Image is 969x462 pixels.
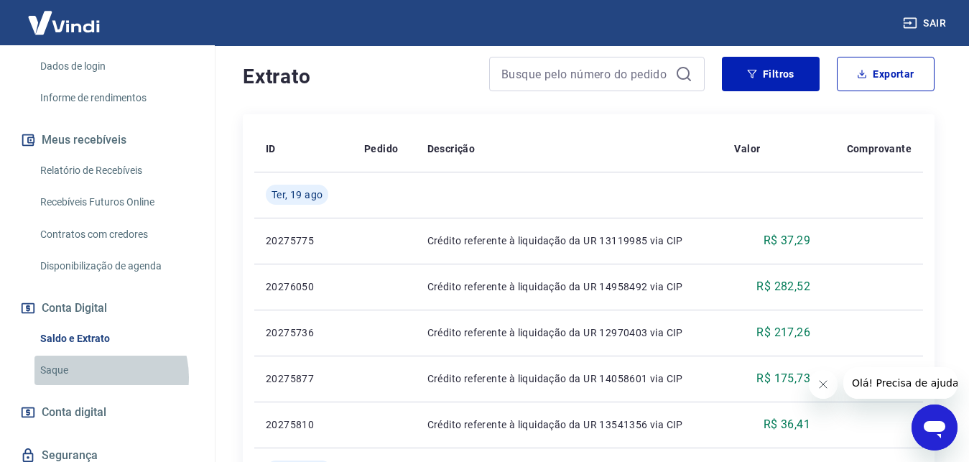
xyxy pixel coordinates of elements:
span: Ter, 19 ago [272,188,323,202]
span: Conta digital [42,402,106,422]
button: Meus recebíveis [17,124,198,156]
a: Informe de rendimentos [34,83,198,113]
button: Exportar [837,57,935,91]
p: Comprovante [847,142,912,156]
span: Olá! Precisa de ajuda? [9,10,121,22]
a: Contratos com credores [34,220,198,249]
p: Crédito referente à liquidação da UR 13541356 via CIP [427,417,712,432]
p: Crédito referente à liquidação da UR 14058601 via CIP [427,371,712,386]
a: Saldo e Extrato [34,324,198,354]
p: R$ 217,26 [756,324,810,341]
p: 20275775 [266,234,341,248]
iframe: Mensagem da empresa [843,367,958,399]
a: Recebíveis Futuros Online [34,188,198,217]
p: Crédito referente à liquidação da UR 13119985 via CIP [427,234,712,248]
button: Sair [900,10,952,37]
a: Conta digital [17,397,198,428]
p: R$ 282,52 [756,278,810,295]
a: Disponibilização de agenda [34,251,198,281]
p: 20276050 [266,279,341,294]
a: Saque [34,356,198,385]
p: Valor [734,142,760,156]
button: Conta Digital [17,292,198,324]
p: R$ 37,29 [764,232,810,249]
p: 20275877 [266,371,341,386]
p: ID [266,142,276,156]
img: Vindi [17,1,111,45]
a: Relatório de Recebíveis [34,156,198,185]
p: Pedido [364,142,398,156]
p: 20275810 [266,417,341,432]
iframe: Fechar mensagem [809,370,838,399]
p: Descrição [427,142,476,156]
button: Filtros [722,57,820,91]
p: 20275736 [266,325,341,340]
input: Busque pelo número do pedido [501,63,669,85]
a: Dados de login [34,52,198,81]
iframe: Botão para abrir a janela de mensagens [912,405,958,451]
p: Crédito referente à liquidação da UR 14958492 via CIP [427,279,712,294]
p: Crédito referente à liquidação da UR 12970403 via CIP [427,325,712,340]
h4: Extrato [243,63,472,91]
p: R$ 175,73 [756,370,810,387]
p: R$ 36,41 [764,416,810,433]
